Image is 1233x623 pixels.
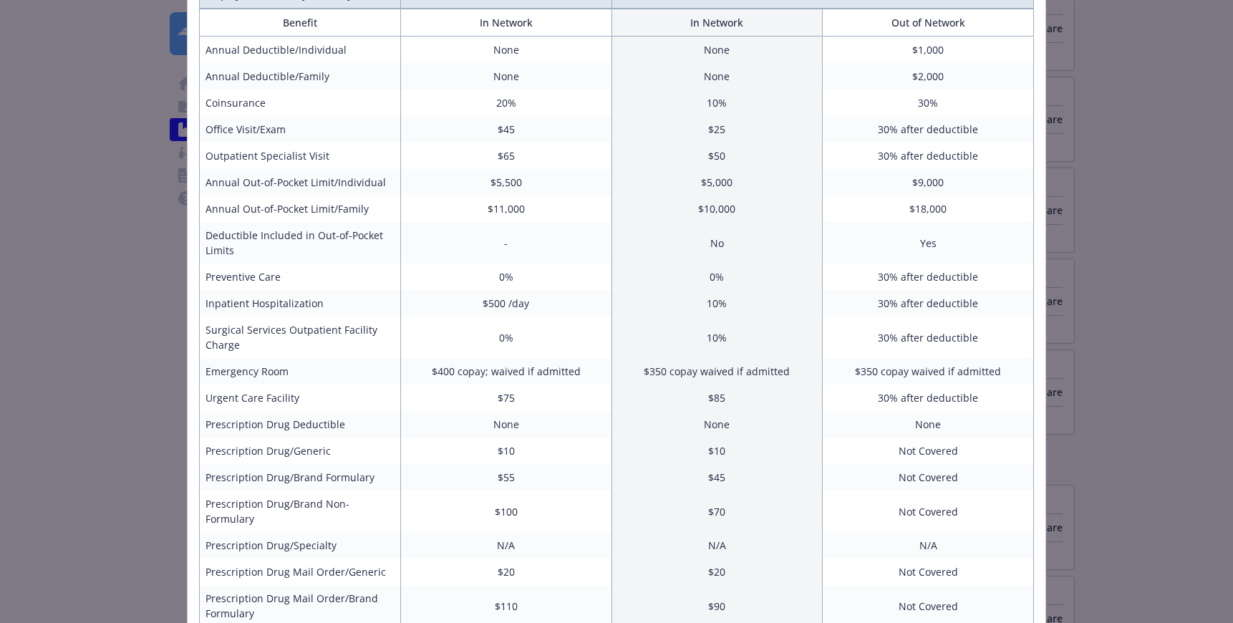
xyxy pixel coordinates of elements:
[611,169,823,195] td: $5,000
[400,37,611,64] td: None
[400,317,611,358] td: 0%
[823,532,1034,559] td: N/A
[400,63,611,90] td: None
[823,411,1034,438] td: None
[611,559,823,585] td: $20
[611,143,823,169] td: $50
[823,37,1034,64] td: $1,000
[823,169,1034,195] td: $9,000
[823,9,1034,37] th: Out of Network
[400,438,611,464] td: $10
[611,9,823,37] th: In Network
[823,90,1034,116] td: 30%
[400,9,611,37] th: In Network
[200,63,401,90] td: Annual Deductible/Family
[611,358,823,385] td: $350 copay waived if admitted
[200,222,401,264] td: Deductible Included in Out-of-Pocket Limits
[611,491,823,532] td: $70
[200,169,401,195] td: Annual Out-of-Pocket Limit/Individual
[400,385,611,411] td: $75
[823,559,1034,585] td: Not Covered
[400,116,611,143] td: $45
[823,63,1034,90] td: $2,000
[400,264,611,290] td: 0%
[611,90,823,116] td: 10%
[200,411,401,438] td: Prescription Drug Deductible
[400,90,611,116] td: 20%
[823,491,1034,532] td: Not Covered
[611,290,823,317] td: 10%
[200,559,401,585] td: Prescription Drug Mail Order/Generic
[823,385,1034,411] td: 30% after deductible
[200,491,401,532] td: Prescription Drug/Brand Non-Formulary
[400,532,611,559] td: N/A
[611,385,823,411] td: $85
[400,358,611,385] td: $400 copay; waived if admitted
[400,195,611,222] td: $11,000
[611,63,823,90] td: None
[200,116,401,143] td: Office Visit/Exam
[823,290,1034,317] td: 30% after deductible
[823,464,1034,491] td: Not Covered
[823,195,1034,222] td: $18,000
[400,491,611,532] td: $100
[200,264,401,290] td: Preventive Care
[200,385,401,411] td: Urgent Care Facility
[823,143,1034,169] td: 30% after deductible
[400,464,611,491] td: $55
[200,143,401,169] td: Outpatient Specialist Visit
[611,222,823,264] td: No
[823,222,1034,264] td: Yes
[611,411,823,438] td: None
[200,317,401,358] td: Surgical Services Outpatient Facility Charge
[611,116,823,143] td: $25
[200,532,401,559] td: Prescription Drug/Specialty
[823,317,1034,358] td: 30% after deductible
[611,464,823,491] td: $45
[611,195,823,222] td: $10,000
[611,532,823,559] td: N/A
[611,264,823,290] td: 0%
[400,143,611,169] td: $65
[611,317,823,358] td: 10%
[200,90,401,116] td: Coinsurance
[611,37,823,64] td: None
[611,438,823,464] td: $10
[200,195,401,222] td: Annual Out-of-Pocket Limit/Family
[200,290,401,317] td: Inpatient Hospitalization
[823,438,1034,464] td: Not Covered
[823,358,1034,385] td: $350 copay waived if admitted
[823,116,1034,143] td: 30% after deductible
[400,169,611,195] td: $5,500
[200,37,401,64] td: Annual Deductible/Individual
[200,464,401,491] td: Prescription Drug/Brand Formulary
[400,222,611,264] td: -
[200,358,401,385] td: Emergency Room
[400,411,611,438] td: None
[200,438,401,464] td: Prescription Drug/Generic
[200,9,401,37] th: Benefit
[400,559,611,585] td: $20
[823,264,1034,290] td: 30% after deductible
[400,290,611,317] td: $500 /day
